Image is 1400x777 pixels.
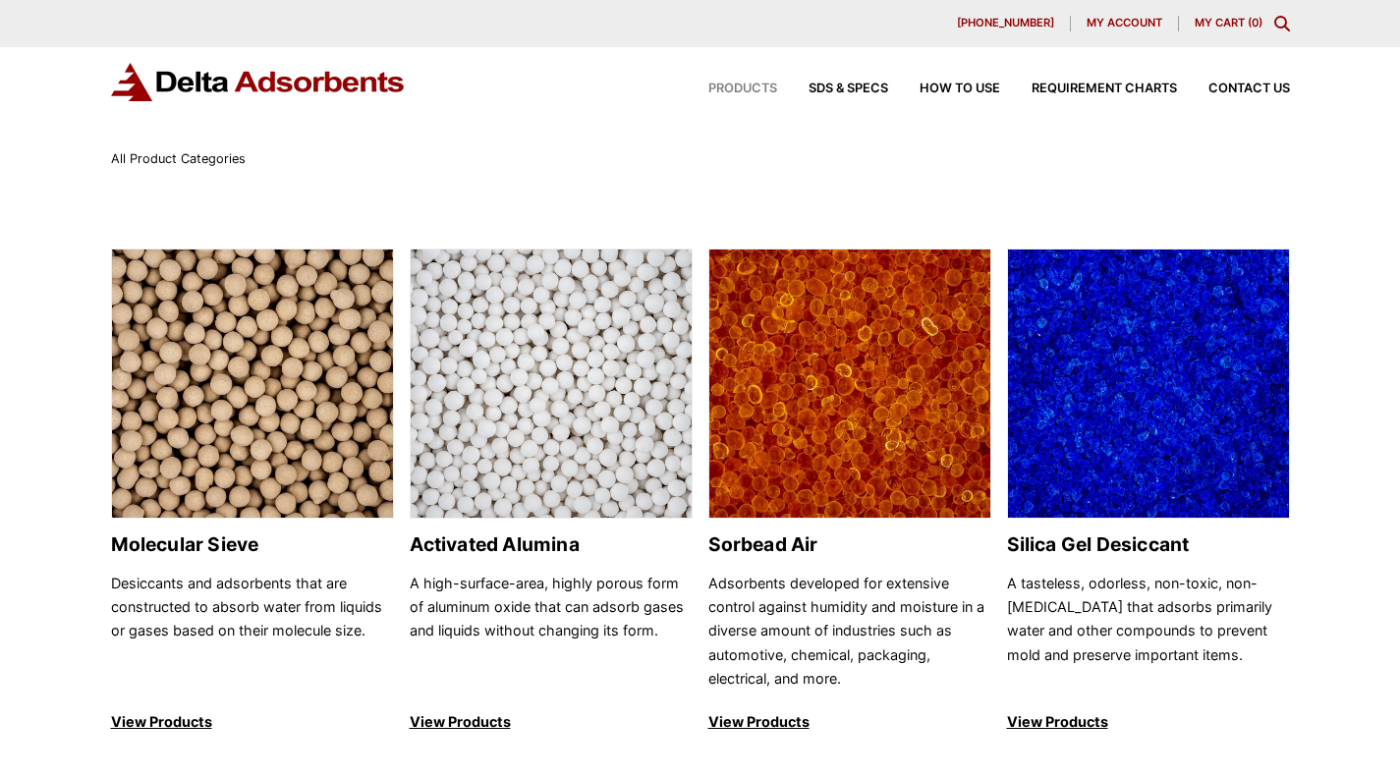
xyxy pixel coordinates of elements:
h2: Silica Gel Desiccant [1007,533,1290,556]
a: Contact Us [1177,83,1290,95]
span: SDS & SPECS [809,83,888,95]
a: Activated Alumina Activated Alumina A high-surface-area, highly porous form of aluminum oxide tha... [410,249,693,735]
h2: Sorbead Air [708,533,991,556]
p: View Products [708,710,991,734]
a: Sorbead Air Sorbead Air Adsorbents developed for extensive control against humidity and moisture ... [708,249,991,735]
img: Delta Adsorbents [111,63,406,101]
a: Products [677,83,777,95]
a: How to Use [888,83,1000,95]
a: Molecular Sieve Molecular Sieve Desiccants and adsorbents that are constructed to absorb water fr... [111,249,394,735]
a: My Cart (0) [1195,16,1262,29]
img: Sorbead Air [709,250,990,520]
p: View Products [111,710,394,734]
p: Adsorbents developed for extensive control against humidity and moisture in a diverse amount of i... [708,572,991,692]
h2: Molecular Sieve [111,533,394,556]
p: Desiccants and adsorbents that are constructed to absorb water from liquids or gases based on the... [111,572,394,692]
span: Contact Us [1208,83,1290,95]
p: A high-surface-area, highly porous form of aluminum oxide that can adsorb gases and liquids witho... [410,572,693,692]
img: Activated Alumina [411,250,692,520]
span: My account [1087,18,1162,28]
div: Toggle Modal Content [1274,16,1290,31]
span: All Product Categories [111,151,246,166]
span: 0 [1252,16,1259,29]
p: View Products [1007,710,1290,734]
p: A tasteless, odorless, non-toxic, non-[MEDICAL_DATA] that adsorbs primarily water and other compo... [1007,572,1290,692]
span: Products [708,83,777,95]
a: Silica Gel Desiccant Silica Gel Desiccant A tasteless, odorless, non-toxic, non-[MEDICAL_DATA] th... [1007,249,1290,735]
a: My account [1071,16,1179,31]
a: [PHONE_NUMBER] [941,16,1071,31]
a: Requirement Charts [1000,83,1177,95]
span: How to Use [920,83,1000,95]
img: Molecular Sieve [112,250,393,520]
a: SDS & SPECS [777,83,888,95]
p: View Products [410,710,693,734]
h2: Activated Alumina [410,533,693,556]
img: Silica Gel Desiccant [1008,250,1289,520]
span: Requirement Charts [1032,83,1177,95]
span: [PHONE_NUMBER] [957,18,1054,28]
